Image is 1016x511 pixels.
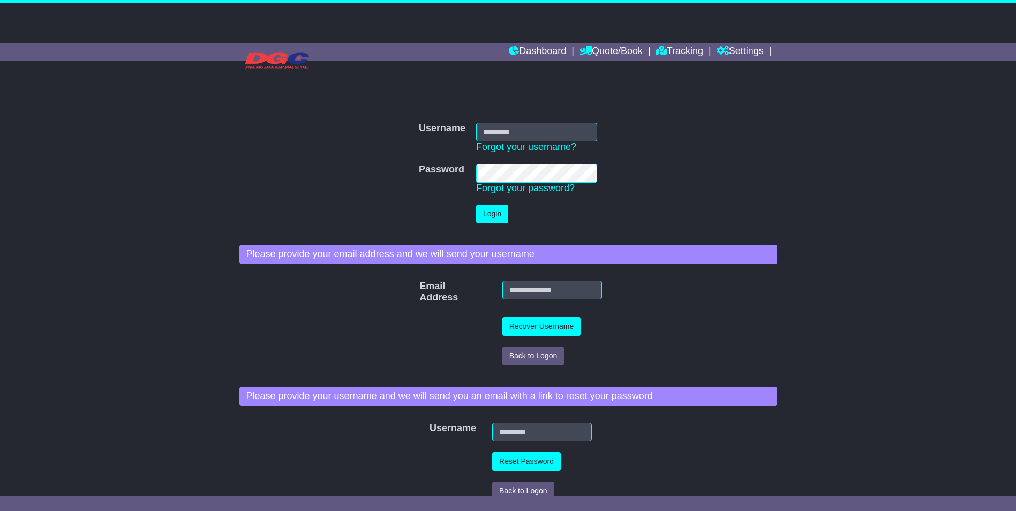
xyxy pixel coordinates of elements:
[476,205,508,223] button: Login
[502,317,581,336] button: Recover Username
[476,183,575,193] a: Forgot your password?
[502,347,565,365] button: Back to Logon
[492,452,561,471] button: Reset Password
[239,245,777,264] div: Please provide your email address and we will send your username
[476,141,576,152] a: Forgot your username?
[414,281,433,304] label: Email Address
[419,123,465,134] label: Username
[239,387,777,406] div: Please provide your username and we will send you an email with a link to reset your password
[424,423,439,434] label: Username
[492,482,554,500] button: Back to Logon
[717,43,764,61] a: Settings
[509,43,566,61] a: Dashboard
[656,43,703,61] a: Tracking
[580,43,643,61] a: Quote/Book
[419,164,464,176] label: Password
